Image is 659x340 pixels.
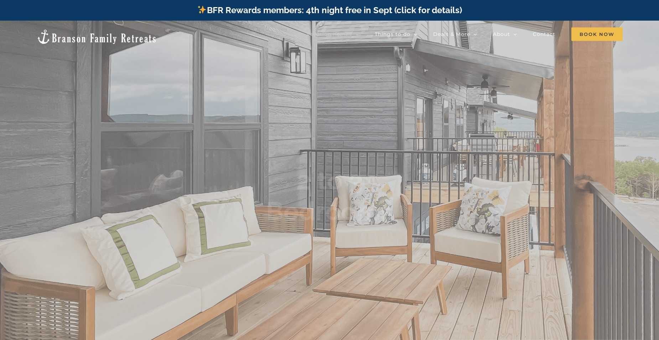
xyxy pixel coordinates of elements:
nav: Main Menu [307,27,623,41]
a: About [493,27,517,41]
a: Deals & More [433,27,477,41]
a: Contact [533,27,555,41]
b: 2 to 3 Bedrooms [266,165,393,226]
a: Book Now [571,27,623,41]
img: ✨ [198,5,206,14]
span: Deals & More [433,32,470,37]
span: Contact [533,32,555,37]
span: Things to do [375,32,410,37]
img: Branson Family Retreats Logo [36,29,157,45]
span: About [493,32,510,37]
a: Things to do [375,27,417,41]
a: Vacation homes [307,27,359,41]
a: BFR Rewards members: 4th night free in Sept (click for details) [197,5,462,15]
span: Vacation homes [307,32,352,37]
